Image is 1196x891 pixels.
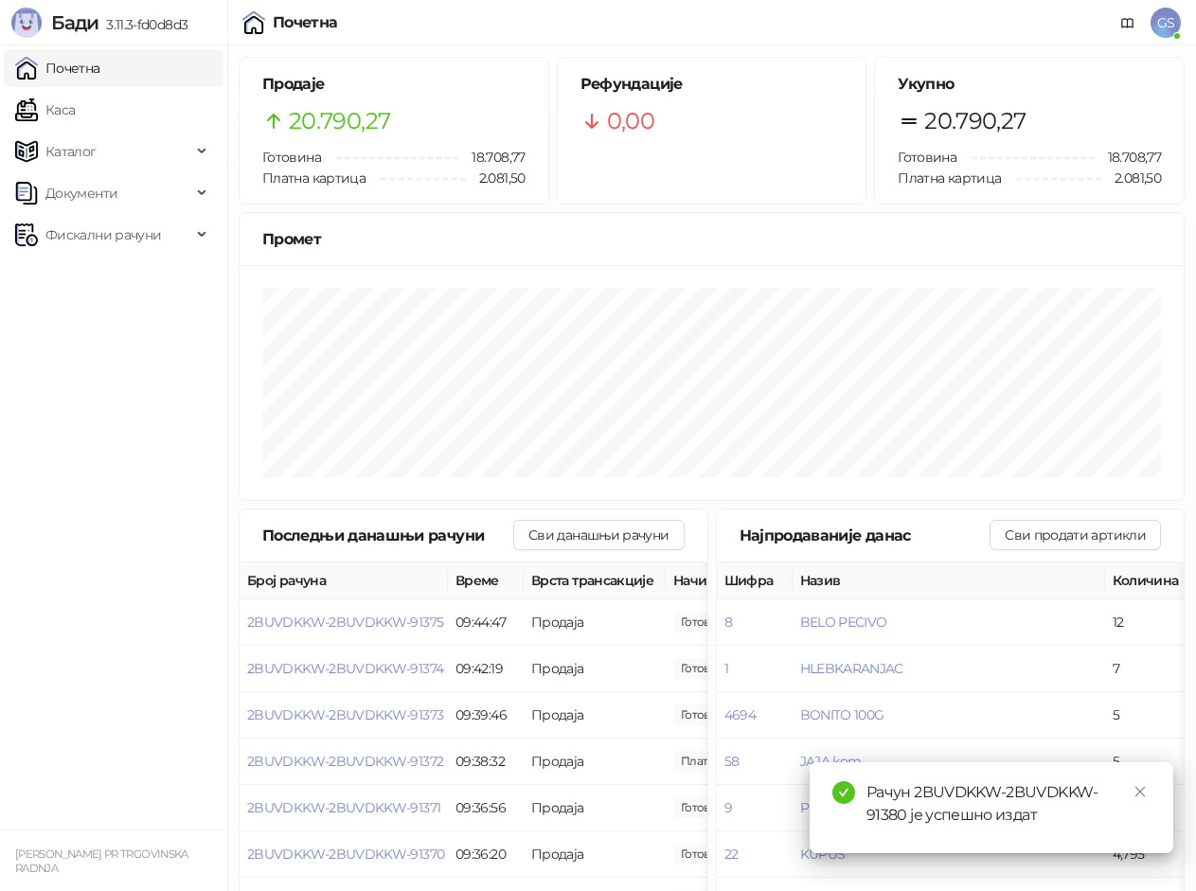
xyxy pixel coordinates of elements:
h5: Продаје [262,73,526,96]
span: 62,00 [673,704,738,725]
td: 09:36:56 [448,785,524,831]
span: 18.708,77 [458,147,525,168]
button: JAJA kom [800,753,862,770]
button: HLEBKARANJAC [800,660,903,677]
td: Продаја [524,692,666,739]
th: Назив [793,562,1105,599]
th: Шифра [717,562,793,599]
button: Сви продати артикли [990,520,1161,550]
th: Број рачуна [240,562,448,599]
td: Продаја [524,599,666,646]
th: Време [448,562,524,599]
button: KUPUS [800,846,846,863]
div: Рачун 2BUVDKKW-2BUVDKKW-91380 је успешно издат [866,781,1151,827]
td: 5 [1105,692,1190,739]
button: BONITO 100G [800,706,884,723]
span: Бади [51,11,98,34]
span: Платна картица [898,169,1001,187]
button: 2BUVDKKW-2BUVDKKW-91375 [247,614,443,631]
span: 20.790,27 [289,103,390,139]
span: 480,00 [673,797,738,818]
th: Начини плаћања [666,562,855,599]
th: Количина [1105,562,1190,599]
button: 9 [724,799,732,816]
span: 3.11.3-fd0d8d3 [98,16,187,33]
td: Продаја [524,739,666,785]
td: 09:36:20 [448,831,524,878]
h5: Укупно [898,73,1161,96]
td: 5 [1105,739,1190,785]
span: Готовина [262,149,321,166]
td: 09:42:19 [448,646,524,692]
button: 2BUVDKKW-2BUVDKKW-91371 [247,799,440,816]
span: Готовина [898,149,956,166]
span: 130,00 [673,844,738,864]
button: BELO PECIVO [800,614,887,631]
a: Каса [15,91,75,129]
span: Каталог [45,133,97,170]
td: 7 [1105,646,1190,692]
td: Продаја [524,831,666,878]
span: check-circle [832,781,855,804]
a: Close [1130,781,1151,802]
td: Продаја [524,646,666,692]
button: 4694 [724,706,756,723]
h5: Рефундације [580,73,844,96]
span: 20.790,27 [924,103,1026,139]
span: Фискални рачуни [45,216,161,254]
th: Врста трансакције [524,562,666,599]
span: 515,00 [673,612,738,633]
div: Најпродаваније данас [740,524,991,547]
button: 58 [724,753,740,770]
td: 09:39:46 [448,692,524,739]
button: PUNJENO PECIVO [800,799,915,816]
button: 2BUVDKKW-2BUVDKKW-91370 [247,846,444,863]
button: Сви данашњи рачуни [513,520,684,550]
span: Документи [45,174,117,212]
img: Logo [11,8,42,38]
td: Продаја [524,785,666,831]
button: 22 [724,846,739,863]
span: Платна картица [262,169,366,187]
a: Почетна [15,49,100,87]
span: 2.081,50 [466,168,526,188]
td: 09:38:32 [448,739,524,785]
span: 75,00 [673,658,738,679]
span: 18.708,77 [1095,147,1161,168]
button: 8 [724,614,732,631]
span: 0,00 [607,103,654,139]
button: 1 [724,660,728,677]
span: 320,00 [673,751,775,772]
div: Почетна [273,15,338,30]
button: 2BUVDKKW-2BUVDKKW-91372 [247,753,443,770]
td: 12 [1105,599,1190,646]
small: [PERSON_NAME] PR TRGOVINSKA RADNJA [15,847,188,875]
a: Документација [1113,8,1143,38]
span: close [1134,785,1147,798]
div: Промет [262,227,1161,251]
span: 2.081,50 [1101,168,1161,188]
button: 2BUVDKKW-2BUVDKKW-91373 [247,706,443,723]
span: GS [1151,8,1181,38]
div: Последњи данашњи рачуни [262,524,513,547]
button: 2BUVDKKW-2BUVDKKW-91374 [247,660,443,677]
td: 09:44:47 [448,599,524,646]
